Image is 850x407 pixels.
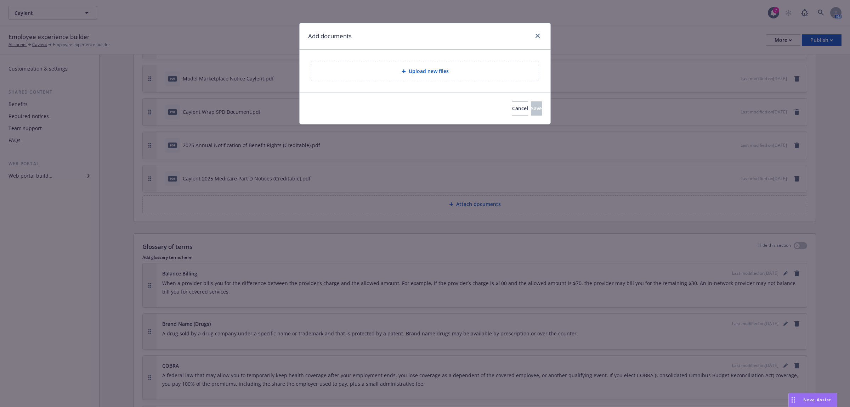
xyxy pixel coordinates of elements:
[311,61,539,81] div: Upload new files
[789,393,798,407] div: Drag to move
[788,393,837,407] button: Nova Assist
[531,105,542,112] span: Save
[533,32,542,40] a: close
[308,32,352,41] h1: Add documents
[512,105,528,112] span: Cancel
[512,101,528,116] button: Cancel
[409,67,449,75] span: Upload new files
[531,101,542,116] button: Save
[803,397,831,403] span: Nova Assist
